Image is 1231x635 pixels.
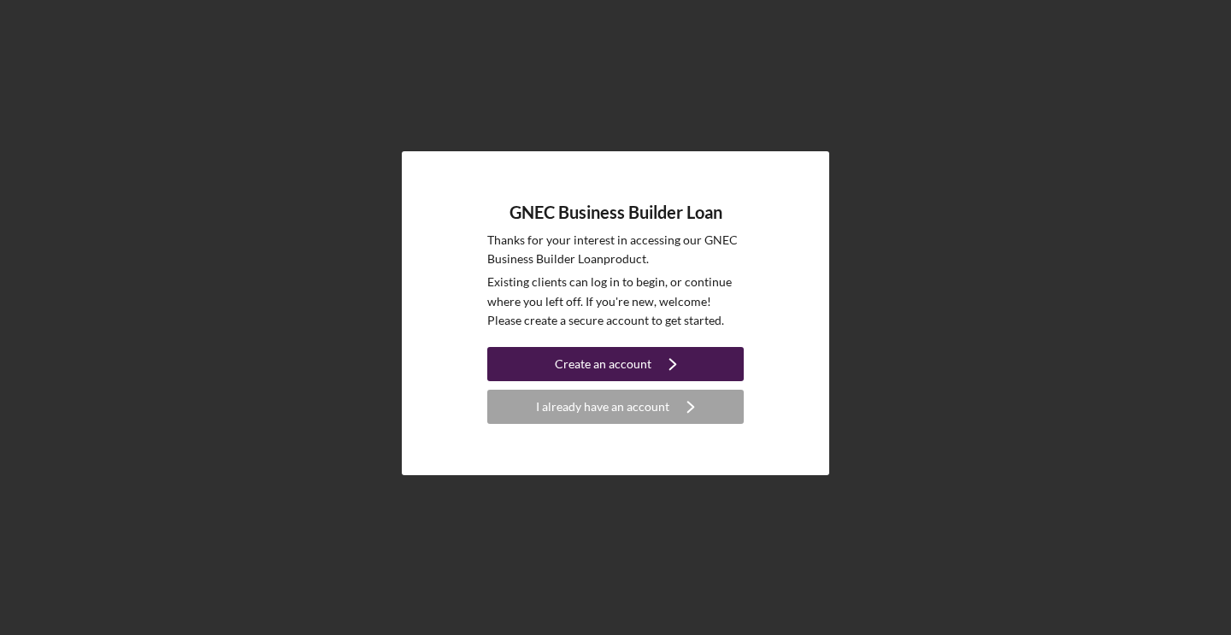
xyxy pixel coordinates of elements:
p: Existing clients can log in to begin, or continue where you left off. If you're new, welcome! Ple... [487,273,744,330]
button: Create an account [487,347,744,381]
div: Create an account [555,347,651,381]
div: I already have an account [536,390,669,424]
button: I already have an account [487,390,744,424]
p: Thanks for your interest in accessing our GNEC Business Builder Loan product. [487,231,744,269]
h4: GNEC Business Builder Loan [509,203,722,222]
a: Create an account [487,347,744,385]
